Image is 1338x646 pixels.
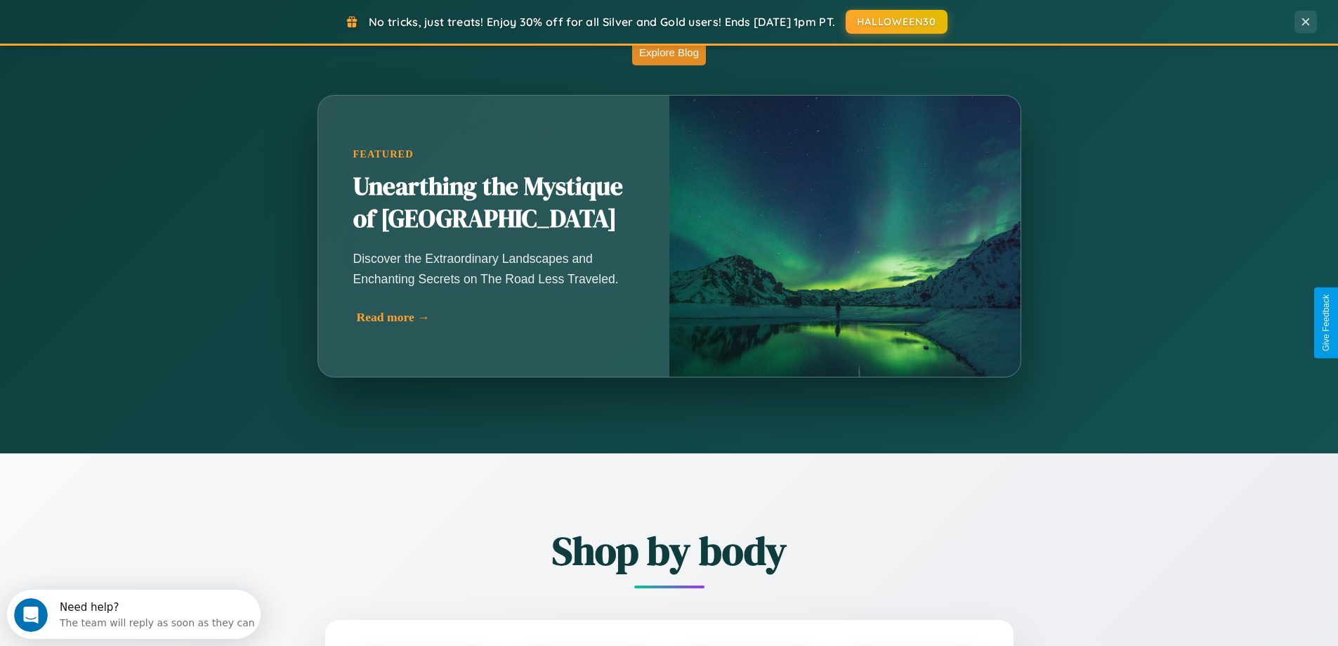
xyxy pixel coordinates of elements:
[14,598,48,632] iframe: Intercom live chat
[6,6,261,44] div: Open Intercom Messenger
[632,39,706,65] button: Explore Blog
[1321,295,1331,351] div: Give Feedback
[353,171,634,235] h2: Unearthing the Mystique of [GEOGRAPHIC_DATA]
[846,10,947,34] button: HALLOWEEN30
[357,310,638,325] div: Read more →
[53,23,248,38] div: The team will reply as soon as they can
[53,12,248,23] div: Need help?
[353,249,634,288] p: Discover the Extraordinary Landscapes and Enchanting Secrets on The Road Less Traveled.
[248,524,1091,578] h2: Shop by body
[7,590,261,639] iframe: Intercom live chat discovery launcher
[369,15,835,29] span: No tricks, just treats! Enjoy 30% off for all Silver and Gold users! Ends [DATE] 1pm PT.
[353,148,634,160] div: Featured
